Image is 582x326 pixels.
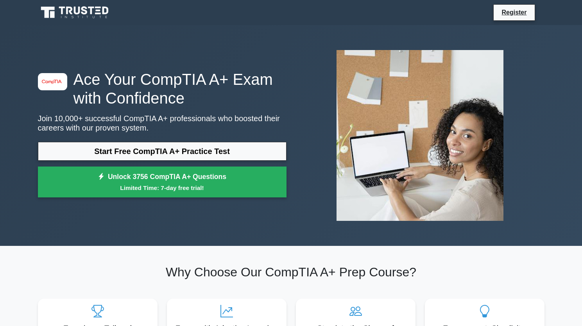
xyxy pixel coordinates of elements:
h2: Why Choose Our CompTIA A+ Prep Course? [38,265,544,279]
a: Register [497,7,531,17]
small: Limited Time: 7-day free trial! [48,183,277,192]
p: Join 10,000+ successful CompTIA A+ professionals who boosted their careers with our proven system. [38,114,287,133]
a: Start Free CompTIA A+ Practice Test [38,142,287,161]
h1: Ace Your CompTIA A+ Exam with Confidence [38,70,287,107]
a: Unlock 3756 CompTIA A+ QuestionsLimited Time: 7-day free trial! [38,167,287,198]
